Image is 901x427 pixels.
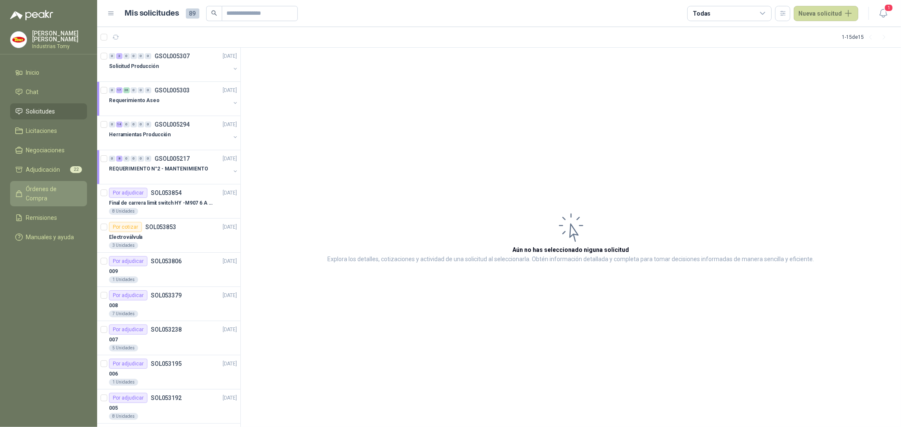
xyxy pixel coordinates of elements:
[97,184,240,219] a: Por adjudicarSOL053854[DATE] Final de carrera limit switch HY -M907 6 A - 250 V a.c8 Unidades
[109,324,147,335] div: Por adjudicar
[97,389,240,424] a: Por adjudicarSOL053192[DATE] 0058 Unidades
[155,87,190,93] p: GSOL005303
[151,258,182,264] p: SOL053806
[10,229,87,245] a: Manuales y ayuda
[223,257,237,265] p: [DATE]
[109,122,115,127] div: 0
[26,165,60,174] span: Adjudicación
[109,62,159,70] p: Solicitud Producción
[116,87,122,93] div: 17
[10,142,87,158] a: Negociaciones
[109,199,214,207] p: Final de carrera limit switch HY -M907 6 A - 250 V a.c
[11,32,27,48] img: Company Logo
[10,84,87,100] a: Chat
[109,154,239,181] a: 0 8 0 0 0 0 GSOL005217[DATE] REQUERIMIENTO N°2 - MANTENIMIENTO
[109,51,239,78] a: 0 3 0 0 0 0 GSOL005307[DATE] Solicitud Producción
[109,131,171,139] p: Herramientas Producción
[10,210,87,226] a: Remisiones
[109,233,142,241] p: Electroválvula
[109,87,115,93] div: 0
[109,370,118,378] p: 006
[123,156,130,162] div: 0
[123,53,130,59] div: 0
[116,156,122,162] div: 8
[223,189,237,197] p: [DATE]
[97,287,240,321] a: Por adjudicarSOL053379[DATE] 0087 Unidades
[223,360,237,368] p: [DATE]
[131,156,137,162] div: 0
[155,156,190,162] p: GSOL005217
[26,213,57,222] span: Remisiones
[10,181,87,206] a: Órdenes de Compra
[513,245,629,254] h3: Aún no has seleccionado niguna solicitud
[109,276,138,283] div: 1 Unidades
[151,395,182,401] p: SOL053192
[151,292,182,298] p: SOL053379
[97,355,240,389] a: Por adjudicarSOL053195[DATE] 0061 Unidades
[138,87,144,93] div: 0
[223,223,237,231] p: [DATE]
[211,10,217,16] span: search
[223,326,237,334] p: [DATE]
[131,53,137,59] div: 0
[109,222,142,232] div: Por cotizar
[145,87,151,93] div: 0
[109,404,118,412] p: 005
[693,9,710,18] div: Todas
[884,4,893,12] span: 1
[26,68,40,77] span: Inicio
[125,7,179,19] h1: Mis solicitudes
[26,107,55,116] span: Solicitudes
[223,394,237,402] p: [DATE]
[26,232,74,242] span: Manuales y ayuda
[109,242,138,249] div: 3 Unidades
[123,87,130,93] div: 36
[109,393,147,403] div: Por adjudicar
[109,336,118,344] p: 007
[109,379,138,386] div: 1 Unidades
[109,97,160,105] p: Requerimiento Aseo
[10,123,87,139] a: Licitaciones
[123,122,130,127] div: 0
[26,87,39,97] span: Chat
[328,254,814,265] p: Explora los detalles, cotizaciones y actividad de una solicitud al seleccionarla. Obtén informaci...
[223,155,237,163] p: [DATE]
[223,86,237,95] p: [DATE]
[109,119,239,146] a: 0 14 0 0 0 0 GSOL005294[DATE] Herramientas Producción
[145,156,151,162] div: 0
[109,85,239,112] a: 0 17 36 0 0 0 GSOL005303[DATE] Requerimiento Aseo
[97,219,240,253] a: Por cotizarSOL053853[DATE] Electroválvula3 Unidades
[109,311,138,317] div: 7 Unidades
[10,65,87,81] a: Inicio
[109,302,118,310] p: 008
[26,146,65,155] span: Negociaciones
[155,53,190,59] p: GSOL005307
[794,6,858,21] button: Nueva solicitud
[109,268,118,276] p: 009
[109,165,208,173] p: REQUERIMIENTO N°2 - MANTENIMIENTO
[109,413,138,420] div: 8 Unidades
[151,327,182,332] p: SOL053238
[223,121,237,129] p: [DATE]
[138,122,144,127] div: 0
[109,53,115,59] div: 0
[842,30,891,44] div: 1 - 15 de 15
[131,87,137,93] div: 0
[26,126,57,135] span: Licitaciones
[26,184,79,203] span: Órdenes de Compra
[97,253,240,287] a: Por adjudicarSOL053806[DATE] 0091 Unidades
[151,190,182,196] p: SOL053854
[151,361,182,367] p: SOL053195
[10,162,87,178] a: Adjudicación22
[876,6,891,21] button: 1
[109,256,147,266] div: Por adjudicar
[109,156,115,162] div: 0
[138,156,144,162] div: 0
[116,122,122,127] div: 14
[109,345,138,351] div: 5 Unidades
[145,53,151,59] div: 0
[145,122,151,127] div: 0
[109,290,147,300] div: Por adjudicar
[109,359,147,369] div: Por adjudicar
[155,122,190,127] p: GSOL005294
